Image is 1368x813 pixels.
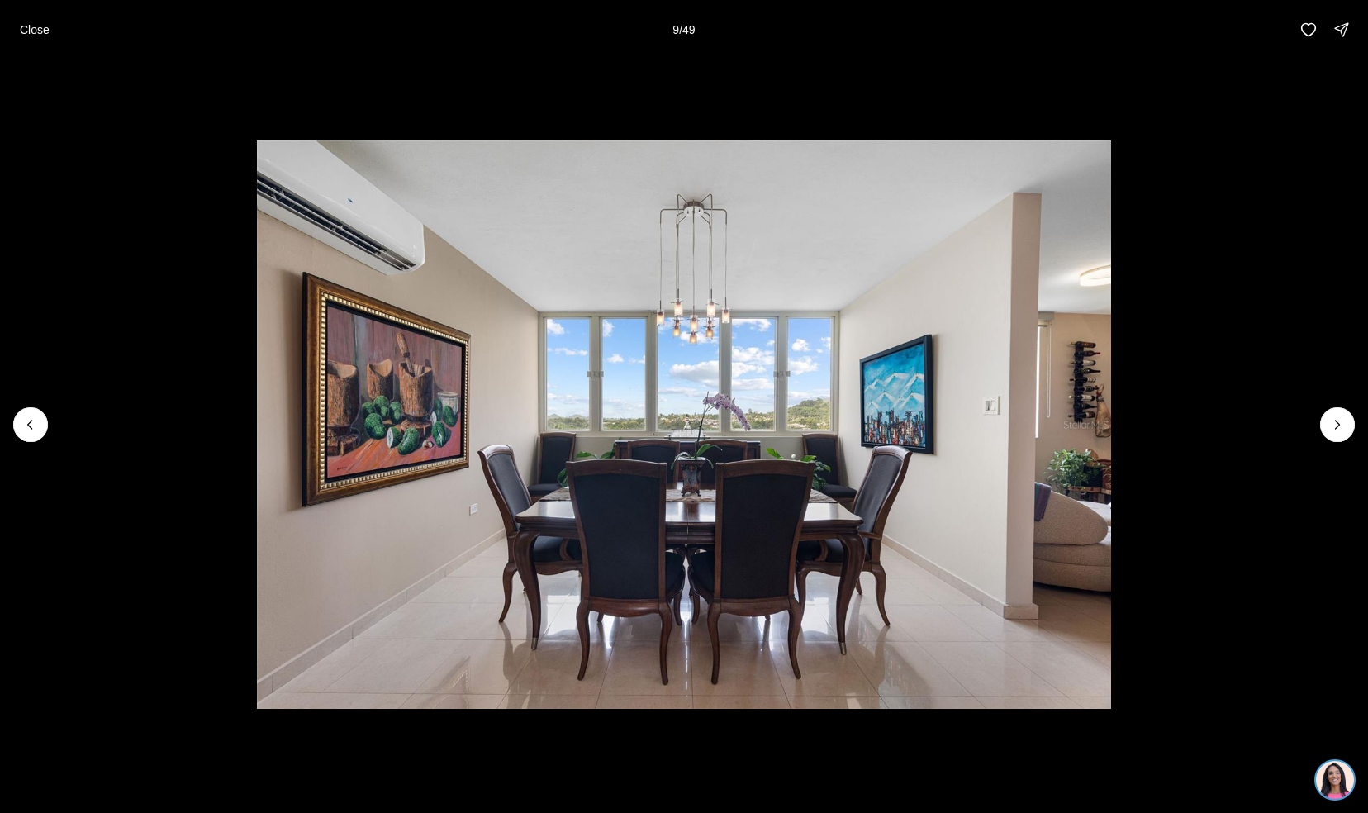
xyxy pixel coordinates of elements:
img: be3d4b55-7850-4bcb-9297-a2f9cd376e78.png [10,10,48,48]
button: Previous slide [13,407,48,442]
p: 9 / 49 [672,23,695,36]
p: Close [20,23,50,36]
button: Close [10,13,59,46]
button: Next slide [1320,407,1355,442]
